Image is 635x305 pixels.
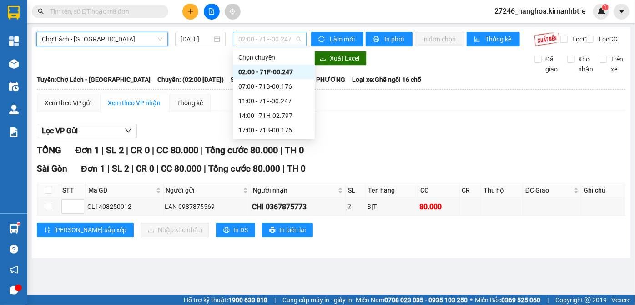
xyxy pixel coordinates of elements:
[238,32,301,46] span: 02:00 - 71F-00.247
[112,163,129,174] span: SL 2
[419,201,458,213] div: 80.000
[166,185,242,195] span: Người gửi
[534,32,560,46] img: 9k=
[233,225,248,235] span: In DS
[229,8,236,15] span: aim
[274,295,276,305] span: |
[42,32,162,46] span: Chợ Lách - Sài Gòn
[161,163,202,174] span: CC 80.000
[184,295,267,305] span: Hỗ trợ kỹ thuật:
[81,163,105,174] span: Đơn 1
[75,145,99,156] span: Đơn 1
[108,98,161,108] div: Xem theo VP nhận
[141,223,209,237] button: downloadNhập kho nhận
[60,183,86,198] th: STT
[101,145,104,156] span: |
[156,163,159,174] span: |
[367,202,416,212] div: BỊT
[204,163,206,174] span: |
[9,36,19,46] img: dashboard-icon
[585,297,591,303] span: copyright
[225,4,241,20] button: aim
[525,185,572,195] span: ĐC Giao
[415,32,464,46] button: In đơn chọn
[253,185,336,195] span: Người nhận
[238,52,309,62] div: Chọn chuyến
[614,4,630,20] button: caret-down
[607,54,627,74] span: Trên xe
[352,75,421,85] span: Loại xe: Ghế ngồi 16 chỗ
[204,4,220,20] button: file-add
[279,225,306,235] span: In biên lai
[201,145,203,156] span: |
[252,201,343,213] div: CHI 0367875773
[346,183,366,198] th: SL
[126,145,128,156] span: |
[10,245,18,254] span: question-circle
[37,223,134,237] button: sort-ascending[PERSON_NAME] sắp xếp
[205,145,278,156] span: Tổng cước 80.000
[320,55,326,62] span: download
[547,295,549,305] span: |
[50,6,157,16] input: Tìm tên, số ĐT hoặc mã đơn
[318,36,326,43] span: sync
[330,53,359,63] span: Xuất Excel
[233,50,315,65] div: Chọn chuyến
[238,125,309,135] div: 17:00 - 71B-00.176
[501,296,540,304] strong: 0369 525 060
[238,96,309,106] div: 11:00 - 71F-00.247
[238,111,309,121] div: 14:00 - 71H-02.797
[152,145,154,156] span: |
[42,125,78,137] span: Lọc VP Gửi
[228,296,267,304] strong: 1900 633 818
[285,145,304,156] span: TH 0
[602,4,609,10] sup: 1
[125,127,132,134] span: down
[165,202,249,212] div: LAN 0987875569
[282,163,285,174] span: |
[280,145,282,156] span: |
[136,163,154,174] span: CR 0
[187,8,194,15] span: plus
[373,36,381,43] span: printer
[131,163,134,174] span: |
[10,265,18,274] span: notification
[9,105,19,114] img: warehouse-icon
[88,185,154,195] span: Mã GD
[106,145,124,156] span: SL 2
[418,183,460,198] th: CC
[474,36,482,43] span: bar-chart
[208,163,280,174] span: Tổng cước 80.000
[107,163,110,174] span: |
[287,163,306,174] span: TH 0
[9,82,19,91] img: warehouse-icon
[366,32,413,46] button: printerIn phơi
[569,34,593,44] span: Lọc CR
[44,227,50,234] span: sort-ascending
[231,75,281,85] span: Số xe: 71F-00.247
[238,81,309,91] div: 07:00 - 71B-00.176
[86,198,164,216] td: CL1408250012
[347,201,364,213] div: 2
[17,223,20,225] sup: 1
[45,98,91,108] div: Xem theo VP gửi
[470,298,473,302] span: ⚪️
[10,286,18,295] span: message
[8,6,20,20] img: logo-vxr
[223,227,230,234] span: printer
[157,75,224,85] span: Chuyến: (02:00 [DATE])
[87,202,162,212] div: CL1408250012
[288,75,345,85] span: Tài xế: B8 PHƯƠNG
[181,34,212,44] input: 15/08/2025
[269,227,276,234] span: printer
[9,224,19,234] img: warehouse-icon
[156,145,198,156] span: CC 80.000
[384,296,468,304] strong: 0708 023 035 - 0935 103 250
[487,5,593,17] span: 27246_hanghoa.kimanhbtre
[54,225,126,235] span: [PERSON_NAME] sắp xếp
[216,223,255,237] button: printerIn DS
[618,7,626,15] span: caret-down
[581,183,625,198] th: Ghi chú
[282,295,353,305] span: Cung cấp máy in - giấy in:
[485,34,513,44] span: Thống kê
